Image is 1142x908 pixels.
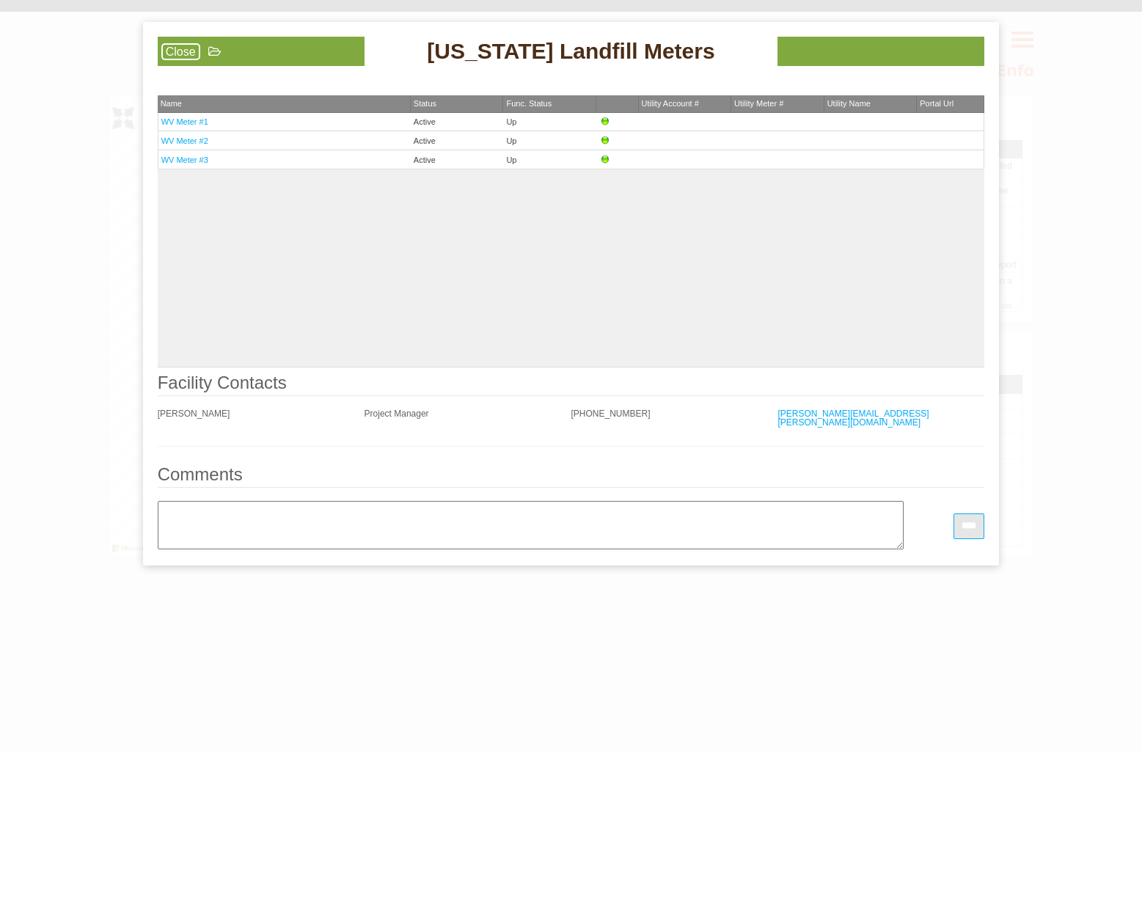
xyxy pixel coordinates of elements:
img: Up [599,154,611,166]
th: Portal Url [917,95,984,113]
legend: Comments [158,466,985,488]
img: Up [599,135,611,147]
span: [PHONE_NUMBER] [571,409,651,419]
img: Up [599,116,611,128]
th: Utility Meter # [731,95,824,113]
td: Active [411,131,504,150]
span: Project Manager [365,409,429,419]
th: &nbsp; [596,95,639,113]
th: Utility Account # [639,95,732,113]
span: [US_STATE] Landfill Meters [427,37,714,66]
a: WV Meter #3 [161,155,208,164]
td: Active [411,113,504,131]
span: Name [161,99,182,108]
td: Up [503,150,596,169]
span: Utility Meter # [734,99,783,108]
a: WV Meter #2 [161,136,208,145]
a: [PERSON_NAME][EMAIL_ADDRESS][PERSON_NAME][DOMAIN_NAME] [777,409,929,428]
th: Status [411,95,504,113]
th: Func. Status [503,95,596,113]
span: Status [414,99,436,108]
td: Up [503,113,596,131]
span: Utility Account # [642,99,699,108]
span: Utility Name [827,99,871,108]
span: [PERSON_NAME] [158,409,230,419]
td: Active [411,150,504,169]
a: WV Meter #1 [161,117,208,126]
td: Up [503,131,596,150]
span: Portal Url [920,99,954,108]
span: Func. Status [506,99,552,108]
th: Name [158,95,411,113]
th: Utility Name [824,95,918,113]
legend: Facility Contacts [158,374,985,396]
a: Close [161,43,200,60]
